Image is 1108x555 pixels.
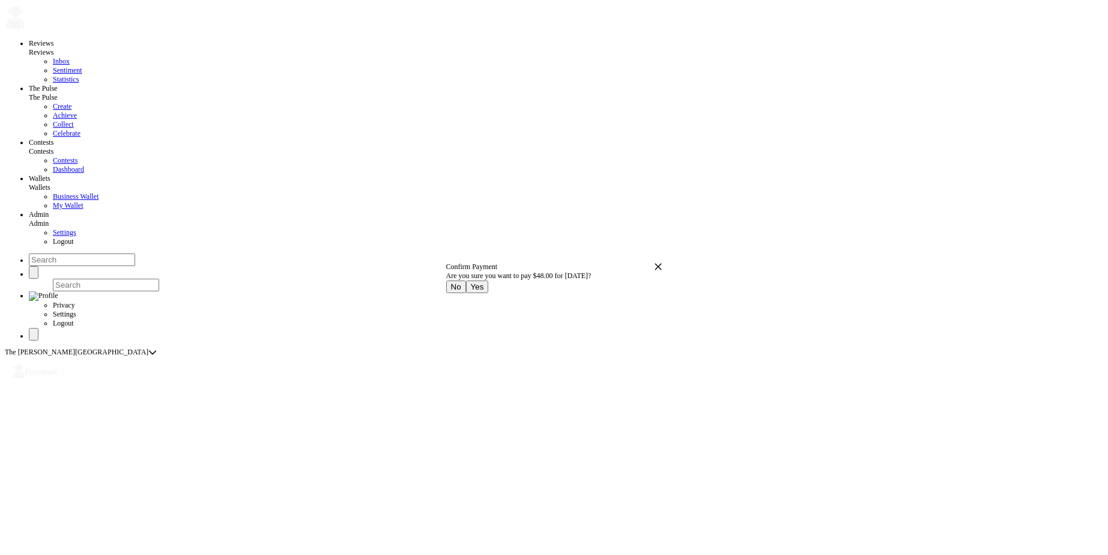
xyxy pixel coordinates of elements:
[446,271,592,281] span: Are you sure you want to pay $48.00 for [DATE]?
[446,281,466,293] button: No
[466,281,489,293] button: Yes
[446,262,654,271] div: Confirm Payment
[451,282,461,291] span: No
[471,282,484,291] span: Yes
